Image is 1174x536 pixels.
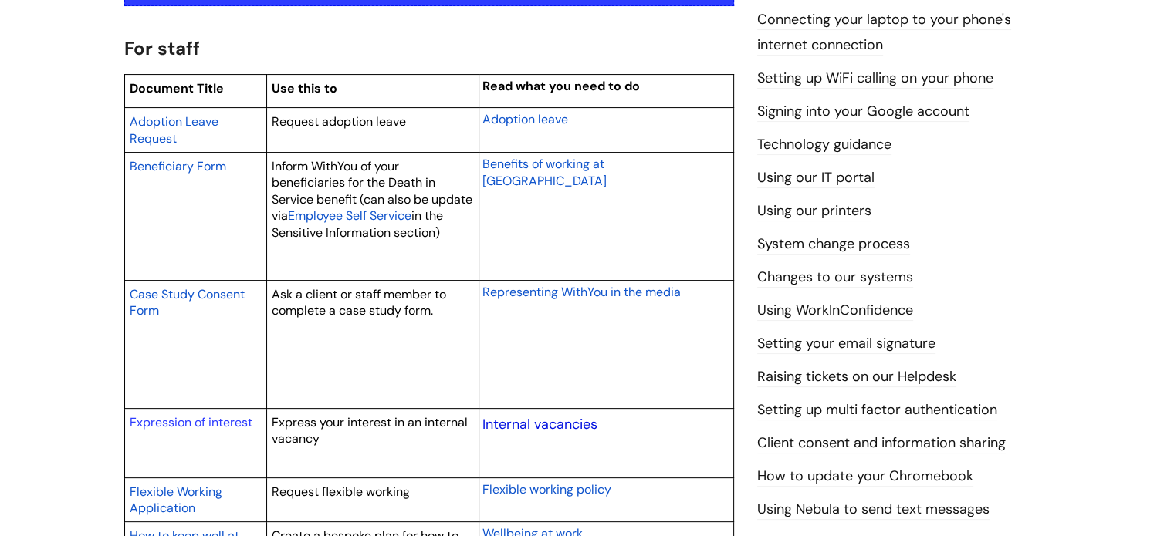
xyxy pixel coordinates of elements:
a: Representing WithYou in the media [482,282,681,301]
span: Benefits of working at [GEOGRAPHIC_DATA] [482,156,607,189]
a: Using Nebula to send text messages [757,500,990,520]
a: Employee Self Service [288,206,411,224]
a: Client consent and information sharing [757,433,1006,453]
span: Employee Self Service [288,207,411,224]
span: in the Sensitive Information section) [272,207,443,241]
span: Request flexible working [272,484,410,500]
span: For staff [124,36,200,60]
span: Adoption leave [482,111,568,127]
a: Using our IT portal [757,168,875,188]
a: Setting up multi factor authentication [757,400,997,420]
a: Adoption Leave Request [130,112,218,147]
a: Signing into your Google account [757,102,969,122]
span: Express your interest in an internal vacancy [272,414,468,447]
span: Adoption Leave Request [130,113,218,147]
span: Case Study Consent Form [130,286,245,319]
a: Flexible Working Application [130,482,222,517]
span: Representing WithYou in the media [482,284,681,300]
a: How to update your Chromebook [757,467,973,487]
a: Using our printers [757,201,871,221]
span: Inform WithYou of your beneficiaries for the Death in Service benefit (can also be update via [272,158,472,224]
a: Connecting your laptop to your phone's internet connection [757,10,1011,55]
span: Flexible Working Application [130,484,222,517]
a: Adoption leave [482,110,568,128]
a: Technology guidance [757,135,891,155]
a: Raising tickets on our Helpdesk [757,367,956,387]
span: Read what you need to do [482,78,640,94]
span: Request adoption leave [272,113,406,130]
span: Ask a client or staff member to complete a case study form. [272,286,446,319]
span: Flexible working policy [482,481,611,497]
a: Expression of interest [130,414,252,430]
a: Beneficiary Form [130,157,226,175]
span: Use this to [272,80,337,96]
a: Using WorkInConfidence [757,301,913,321]
a: Internal vacancies [482,415,597,433]
a: Changes to our systems [757,268,913,288]
span: Document Title [130,80,224,96]
a: Setting your email signature [757,334,935,354]
a: Benefits of working at [GEOGRAPHIC_DATA] [482,154,607,190]
span: Beneficiary Form [130,158,226,174]
a: Flexible working policy [482,480,611,498]
a: System change process [757,234,910,255]
a: Setting up WiFi calling on your phone [757,69,993,89]
a: Case Study Consent Form [130,285,245,320]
